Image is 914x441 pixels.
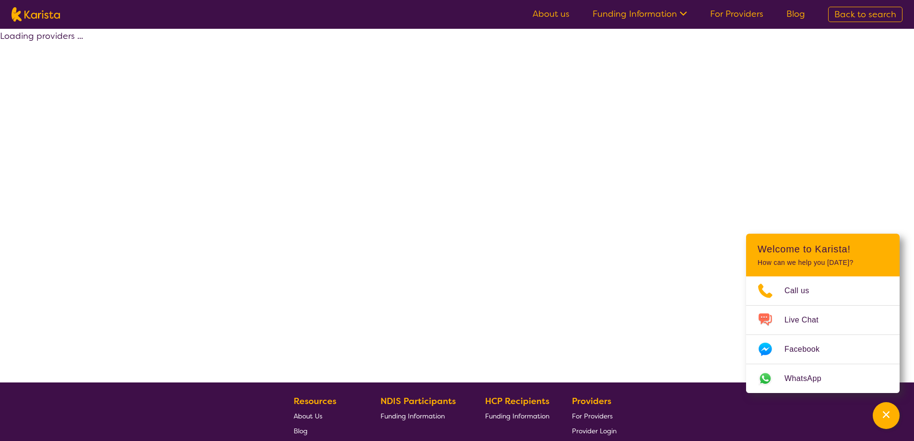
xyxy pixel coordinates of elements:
[485,408,549,423] a: Funding Information
[485,395,549,407] b: HCP Recipients
[758,243,888,255] h2: Welcome to Karista!
[572,408,617,423] a: For Providers
[786,8,805,20] a: Blog
[834,9,896,20] span: Back to search
[572,395,611,407] b: Providers
[784,342,831,357] span: Facebook
[746,364,900,393] a: Web link opens in a new tab.
[784,313,830,327] span: Live Chat
[294,423,358,438] a: Blog
[294,427,308,435] span: Blog
[873,402,900,429] button: Channel Menu
[828,7,902,22] a: Back to search
[485,412,549,420] span: Funding Information
[572,423,617,438] a: Provider Login
[746,276,900,393] ul: Choose channel
[294,395,336,407] b: Resources
[380,408,463,423] a: Funding Information
[294,412,322,420] span: About Us
[758,259,888,267] p: How can we help you [DATE]?
[784,371,833,386] span: WhatsApp
[380,395,456,407] b: NDIS Participants
[784,284,821,298] span: Call us
[533,8,570,20] a: About us
[294,408,358,423] a: About Us
[572,427,617,435] span: Provider Login
[12,7,60,22] img: Karista logo
[710,8,763,20] a: For Providers
[380,412,445,420] span: Funding Information
[593,8,687,20] a: Funding Information
[746,234,900,393] div: Channel Menu
[572,412,613,420] span: For Providers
